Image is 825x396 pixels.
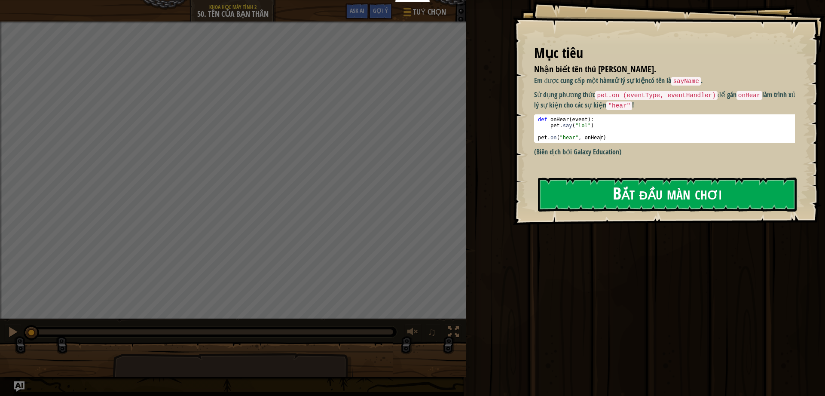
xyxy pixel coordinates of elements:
[373,6,388,15] span: Gợi ý
[534,76,801,86] p: Em được cung cấp một hàm có tên là .
[14,381,24,392] button: Ask AI
[534,147,801,157] p: (Biên dịch bởi Galaxy Education)
[595,91,717,100] code: pet.on (eventType, eventHandler)
[404,324,422,342] button: Tùy chỉnh âm lượng
[426,324,440,342] button: ♫
[350,6,364,15] span: Ask AI
[534,90,801,110] p: Sử dụng phương thức để gán làm trình xử lý sự kiện cho các sự kiện !
[345,3,369,19] button: Ask AI
[413,6,446,18] span: Tuỳ chọn
[534,63,656,75] span: Nhận biết tên thú [PERSON_NAME].
[606,101,632,110] code: "hear"
[538,178,797,212] button: Bắt đầu màn chơi
[4,324,21,342] button: Ctrl + P: Pause
[611,76,648,85] strong: xử lý sự kiện
[523,63,793,76] li: Nhận biết tên thú cưng.
[671,77,700,86] code: sayName
[445,324,462,342] button: Bật tắt chế độ toàn màn hình
[428,325,436,338] span: ♫
[534,43,795,63] div: Mục tiêu
[736,91,762,100] code: onHear
[397,3,451,24] button: Tuỳ chọn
